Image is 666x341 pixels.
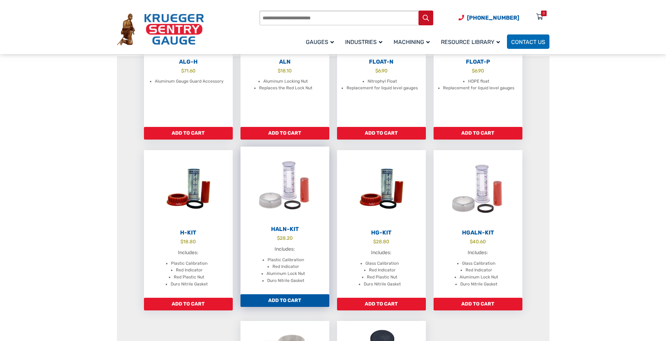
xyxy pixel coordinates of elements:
span: $ [472,68,475,73]
h2: HG-Kit [337,229,426,236]
li: Duro Nitrile Gasket [364,281,401,288]
span: [PHONE_NUMBER] [467,14,519,21]
a: Add to cart: “ALN” [240,127,329,140]
img: HALN-Kit [240,147,329,224]
li: Red Indicator [369,267,396,274]
a: HGALN-Kit $40.60 Includes: Glass Calibration Red Indicator Aluminum Lock Nut Duro Nitrile Gasket [434,150,522,298]
span: Resource Library [441,39,500,45]
bdi: 6.90 [472,68,484,73]
a: Add to cart: “Float-P” [434,127,522,140]
span: Gauges [306,39,334,45]
span: $ [181,68,184,73]
li: Plastic Calibration [171,260,207,267]
h2: H-Kit [144,229,233,236]
img: Krueger Sentry Gauge [117,13,204,46]
bdi: 18.80 [180,239,196,244]
li: Duro Nitrile Gasket [267,277,304,284]
li: Replacement for liquid level gauges [443,85,514,92]
bdi: 6.90 [375,68,388,73]
li: Red Indicator [272,263,299,270]
span: $ [180,239,183,244]
a: Add to cart: “HG-Kit” [337,298,426,310]
bdi: 28.20 [277,235,293,241]
p: Includes: [441,249,515,257]
a: Add to cart: “H-Kit” [144,298,233,310]
li: Aluminum Gauge Guard Accessory [155,78,224,85]
li: Replacement for liquid level gauges [347,85,418,92]
li: Duro Nitrile Gasket [460,281,497,288]
p: Includes: [344,249,419,257]
h2: ALG-H [144,58,233,65]
li: Aluminum Locking Nut [263,78,308,85]
li: Glass Calibration [462,260,495,267]
li: Duro Nitrile Gasket [171,281,208,288]
bdi: 71.60 [181,68,196,73]
img: HG-Kit [337,150,426,227]
a: Resource Library [437,33,507,50]
li: Plastic Calibration [268,257,304,264]
li: Red Plastic Nut [174,274,204,281]
h2: Float-P [434,58,522,65]
h2: Float-N [337,58,426,65]
a: Contact Us [507,34,549,49]
img: H-Kit [144,150,233,227]
img: HGALN-Kit [434,150,522,227]
span: $ [277,235,280,241]
p: Includes: [151,249,226,257]
span: Industries [345,39,382,45]
span: $ [375,68,378,73]
li: HDPE float [468,78,489,85]
li: Aluminum Lock Nut [266,270,305,277]
div: 0 [543,11,545,16]
h2: ALN [240,58,329,65]
p: Includes: [248,245,322,253]
a: Add to cart: “ALG-H” [144,127,233,140]
span: Contact Us [511,39,545,45]
span: $ [278,68,281,73]
h2: HALN-Kit [240,226,329,233]
a: Add to cart: “HGALN-Kit” [434,298,522,310]
li: Red Plastic Nut [367,274,397,281]
span: Machining [394,39,430,45]
li: Nitrophyl Float [368,78,397,85]
li: Aluminum Lock Nut [460,274,498,281]
a: HALN-Kit $28.20 Includes: Plastic Calibration Red Indicator Aluminum Lock Nut Duro Nitrile Gasket [240,147,329,294]
a: HG-Kit $28.80 Includes: Glass Calibration Red Indicator Red Plastic Nut Duro Nitrile Gasket [337,150,426,298]
li: Replaces the Red Lock Nut [259,85,312,92]
a: Gauges [302,33,341,50]
bdi: 28.80 [373,239,389,244]
a: Add to cart: “Float-N” [337,127,426,140]
a: Industries [341,33,389,50]
li: Glass Calibration [365,260,399,267]
a: Machining [389,33,437,50]
a: Phone Number (920) 434-8860 [459,13,519,22]
h2: HGALN-Kit [434,229,522,236]
li: Red Indicator [176,267,203,274]
span: $ [470,239,473,244]
li: Red Indicator [466,267,492,274]
a: Add to cart: “HALN-Kit” [240,294,329,307]
bdi: 40.60 [470,239,486,244]
a: H-Kit $18.80 Includes: Plastic Calibration Red Indicator Red Plastic Nut Duro Nitrile Gasket [144,150,233,298]
bdi: 18.10 [278,68,292,73]
span: $ [373,239,376,244]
